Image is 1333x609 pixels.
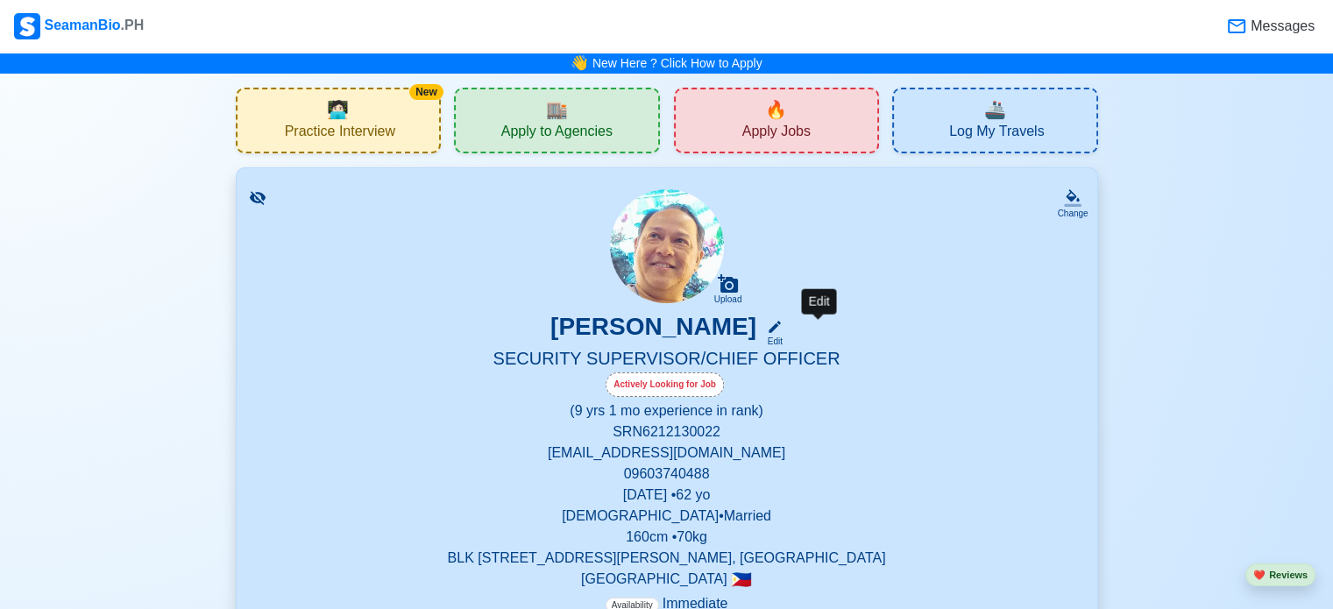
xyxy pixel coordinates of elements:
p: SRN 6212130022 [258,421,1076,443]
a: New Here ? Click How to Apply [592,56,762,70]
div: Edit [760,335,783,348]
div: Upload [714,294,742,305]
span: travel [984,96,1006,123]
span: interview [327,96,349,123]
p: [DEMOGRAPHIC_DATA] • Married [258,506,1076,527]
div: SeamanBio [14,13,144,39]
span: Apply to Agencies [501,123,613,145]
p: (9 yrs 1 mo experience in rank) [258,400,1076,421]
p: [DATE] • 62 yo [258,485,1076,506]
div: Edit [801,288,836,314]
h5: SECURITY SUPERVISOR/CHIEF OFFICER [258,348,1076,372]
img: Logo [14,13,40,39]
p: BLK [STREET_ADDRESS][PERSON_NAME], [GEOGRAPHIC_DATA] [258,548,1076,569]
span: 🇵🇭 [731,571,752,588]
span: .PH [121,18,145,32]
p: [EMAIL_ADDRESS][DOMAIN_NAME] [258,443,1076,464]
span: Apply Jobs [742,123,811,145]
div: Change [1057,207,1088,220]
span: bell [569,51,590,75]
p: 09603740488 [258,464,1076,485]
p: 160 cm • 70 kg [258,527,1076,548]
button: heartReviews [1245,563,1315,587]
div: New [409,84,443,100]
div: Actively Looking for Job [606,372,724,397]
span: new [765,96,787,123]
span: Messages [1247,16,1315,37]
p: [GEOGRAPHIC_DATA] [258,569,1076,590]
span: heart [1253,570,1266,580]
span: Practice Interview [285,123,395,145]
h3: [PERSON_NAME] [550,312,756,348]
span: agencies [546,96,568,123]
span: Log My Travels [949,123,1044,145]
